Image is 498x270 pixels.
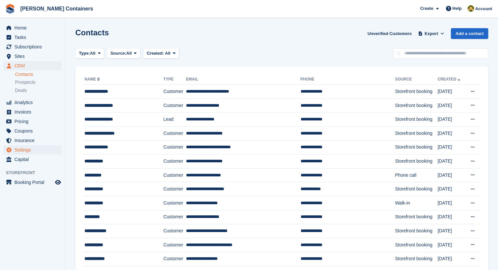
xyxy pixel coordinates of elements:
a: Created [437,77,461,81]
td: Storefront booking [395,182,437,196]
a: [PERSON_NAME] Containers [18,3,96,14]
span: All [90,50,96,57]
span: Export [425,30,438,37]
td: Storefront booking [395,238,437,252]
a: menu [3,155,62,164]
a: menu [3,145,62,154]
button: Type: All [75,48,104,59]
button: Export [417,28,446,39]
a: menu [3,98,62,107]
td: Storefront booking [395,140,437,154]
span: Create [420,5,433,12]
a: menu [3,61,62,70]
a: menu [3,178,62,187]
a: menu [3,126,62,135]
span: Subscriptions [14,42,54,51]
th: Type [163,74,186,85]
td: Customer [163,238,186,252]
th: Source [395,74,437,85]
a: Add a contact [451,28,488,39]
td: [DATE] [437,85,465,99]
td: Customer [163,99,186,113]
a: menu [3,117,62,126]
a: Prospects [15,79,62,86]
span: Invoices [14,107,54,117]
span: All [165,51,171,56]
a: menu [3,107,62,117]
td: Storefront booking [395,126,437,140]
td: [DATE] [437,196,465,210]
td: [DATE] [437,210,465,224]
td: Customer [163,154,186,169]
a: menu [3,42,62,51]
a: menu [3,136,62,145]
td: Customer [163,252,186,266]
td: Customer [163,85,186,99]
td: [DATE] [437,154,465,169]
span: Insurance [14,136,54,145]
span: Deals [15,87,27,94]
td: [DATE] [437,113,465,127]
td: Storefront booking [395,113,437,127]
span: Sites [14,52,54,61]
a: menu [3,23,62,32]
span: Source: [110,50,126,57]
span: Booking Portal [14,178,54,187]
a: Unverified Customers [365,28,414,39]
a: Deals [15,87,62,94]
td: Storefront booking [395,252,437,266]
td: Customer [163,224,186,238]
td: [DATE] [437,126,465,140]
span: Account [475,6,492,12]
td: [DATE] [437,224,465,238]
td: Lead [163,113,186,127]
td: Storefront booking [395,210,437,224]
a: Name [84,77,101,81]
td: Walk-in [395,196,437,210]
button: Created: All [143,48,179,59]
td: Customer [163,168,186,182]
span: Storefront [6,170,65,176]
td: Customer [163,196,186,210]
span: Created: [147,51,164,56]
span: All [126,50,132,57]
td: Storefront booking [395,154,437,169]
th: Phone [300,74,395,85]
td: Storefront booking [395,99,437,113]
td: [DATE] [437,252,465,266]
a: Contacts [15,71,62,78]
span: Settings [14,145,54,154]
span: Prospects [15,79,35,85]
span: CRM [14,61,54,70]
button: Source: All [107,48,140,59]
img: stora-icon-8386f47178a22dfd0bd8f6a31ec36ba5ce8667c1dd55bd0f319d3a0aa187defe.svg [5,4,15,14]
span: Help [452,5,462,12]
td: [DATE] [437,182,465,196]
h1: Contacts [75,28,109,37]
td: Customer [163,210,186,224]
a: Preview store [54,178,62,186]
td: Customer [163,140,186,154]
span: Tasks [14,33,54,42]
span: Type: [79,50,90,57]
a: menu [3,52,62,61]
th: Email [186,74,301,85]
span: Capital [14,155,54,164]
td: Customer [163,126,186,140]
td: Phone call [395,168,437,182]
span: Analytics [14,98,54,107]
td: Storefront booking [395,85,437,99]
td: Customer [163,182,186,196]
td: Storefront booking [395,224,437,238]
img: Ross Watt [468,5,474,12]
td: [DATE] [437,99,465,113]
span: Pricing [14,117,54,126]
td: [DATE] [437,238,465,252]
td: [DATE] [437,168,465,182]
a: menu [3,33,62,42]
span: Home [14,23,54,32]
td: [DATE] [437,140,465,154]
span: Coupons [14,126,54,135]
